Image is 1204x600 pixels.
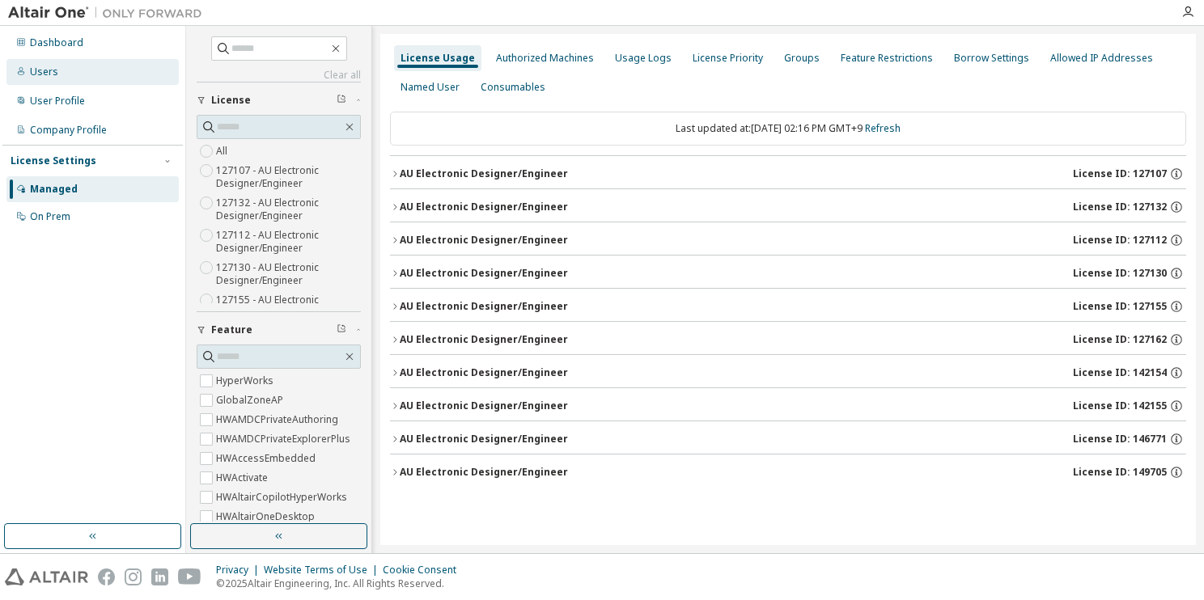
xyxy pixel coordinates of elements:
div: Privacy [216,564,264,577]
button: AU Electronic Designer/EngineerLicense ID: 146771 [390,421,1186,457]
div: Feature Restrictions [841,52,933,65]
div: Company Profile [30,124,107,137]
div: AU Electronic Designer/Engineer [400,267,568,280]
div: AU Electronic Designer/Engineer [400,333,568,346]
span: License ID: 142155 [1073,399,1167,412]
span: License ID: 149705 [1073,466,1167,479]
div: Managed [30,183,78,196]
p: © 2025 Altair Engineering, Inc. All Rights Reserved. [216,577,466,590]
button: AU Electronic Designer/EngineerLicense ID: 127107 [390,156,1186,192]
button: AU Electronic Designer/EngineerLicense ID: 127132 [390,189,1186,225]
div: License Priority [693,52,763,65]
span: Clear filter [337,323,346,336]
button: License [197,82,361,118]
label: HyperWorks [216,371,277,391]
div: On Prem [30,210,70,223]
div: AU Electronic Designer/Engineer [400,466,568,479]
div: AU Electronic Designer/Engineer [400,399,568,412]
img: altair_logo.svg [5,568,88,585]
label: HWAMDCPrivateAuthoring [216,410,341,429]
span: License [211,94,251,107]
div: License Settings [11,154,96,167]
img: facebook.svg [98,568,115,585]
span: Feature [211,323,252,336]
label: HWAltairCopilotHyperWorks [216,488,350,507]
span: License ID: 127162 [1073,333,1167,346]
button: Feature [197,312,361,348]
button: AU Electronic Designer/EngineerLicense ID: 127130 [390,256,1186,291]
div: Website Terms of Use [264,564,383,577]
label: 127130 - AU Electronic Designer/Engineer [216,258,361,290]
div: Borrow Settings [954,52,1029,65]
label: HWAltairOneDesktop [216,507,318,526]
span: Clear filter [337,94,346,107]
span: License ID: 127132 [1073,201,1167,213]
label: 127107 - AU Electronic Designer/Engineer [216,161,361,193]
span: License ID: 146771 [1073,433,1167,446]
label: All [216,142,231,161]
div: AU Electronic Designer/Engineer [400,167,568,180]
div: Last updated at: [DATE] 02:16 PM GMT+9 [390,112,1186,146]
div: AU Electronic Designer/Engineer [400,234,568,247]
div: AU Electronic Designer/Engineer [400,366,568,379]
label: HWAMDCPrivateExplorerPlus [216,429,354,449]
div: Usage Logs [615,52,672,65]
div: Authorized Machines [496,52,594,65]
div: Users [30,65,58,78]
div: AU Electronic Designer/Engineer [400,300,568,313]
button: AU Electronic Designer/EngineerLicense ID: 127155 [390,289,1186,324]
label: 127112 - AU Electronic Designer/Engineer [216,226,361,258]
img: youtube.svg [178,568,201,585]
button: AU Electronic Designer/EngineerLicense ID: 142155 [390,388,1186,424]
span: License ID: 127112 [1073,234,1167,247]
span: License ID: 127130 [1073,267,1167,280]
img: instagram.svg [125,568,142,585]
button: AU Electronic Designer/EngineerLicense ID: 149705 [390,454,1186,490]
div: Named User [401,81,460,94]
label: GlobalZoneAP [216,391,286,410]
span: License ID: 142154 [1073,366,1167,379]
button: AU Electronic Designer/EngineerLicense ID: 142154 [390,355,1186,391]
span: License ID: 127107 [1073,167,1167,180]
a: Clear all [197,69,361,82]
label: HWActivate [216,468,271,488]
div: AU Electronic Designer/Engineer [400,201,568,213]
span: License ID: 127155 [1073,300,1167,313]
a: Refresh [865,121,901,135]
div: Allowed IP Addresses [1050,52,1153,65]
label: 127155 - AU Electronic Designer/Engineer [216,290,361,323]
label: 127132 - AU Electronic Designer/Engineer [216,193,361,226]
button: AU Electronic Designer/EngineerLicense ID: 127112 [390,222,1186,258]
img: linkedin.svg [151,568,168,585]
label: HWAccessEmbedded [216,449,319,468]
img: Altair One [8,5,210,21]
div: AU Electronic Designer/Engineer [400,433,568,446]
div: Cookie Consent [383,564,466,577]
div: Consumables [481,81,545,94]
button: AU Electronic Designer/EngineerLicense ID: 127162 [390,322,1186,357]
div: License Usage [401,52,475,65]
div: User Profile [30,95,85,108]
div: Dashboard [30,36,83,49]
div: Groups [784,52,820,65]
